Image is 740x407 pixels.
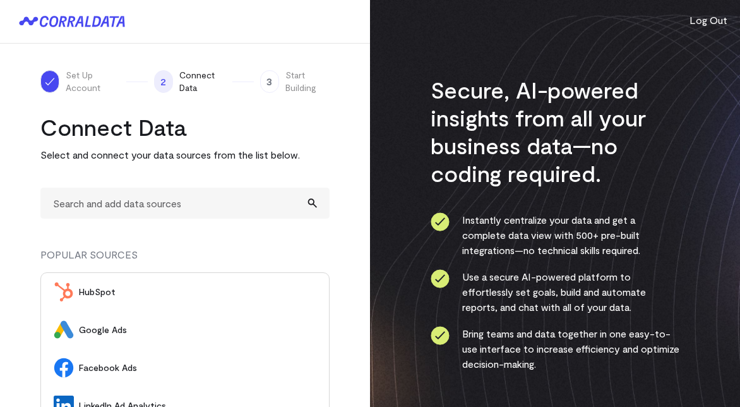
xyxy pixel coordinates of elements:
[431,326,680,372] li: Bring teams and data together in one easy-to-use interface to increase efficiency and optimize de...
[79,286,316,298] span: HubSpot
[260,70,279,93] span: 3
[689,13,727,28] button: Log Out
[40,147,330,162] p: Select and connect your data sources from the list below.
[79,324,316,336] span: Google Ads
[54,358,74,378] img: Facebook Ads
[40,113,330,141] h2: Connect Data
[54,320,74,340] img: Google Ads
[431,76,680,187] h3: Secure, AI-powered insights from all your business data—no coding required.
[79,361,316,374] span: Facebook Ads
[54,282,74,302] img: HubSpot
[431,212,450,231] img: ico-check-circle-4b19435c.svg
[40,188,330,219] input: Search and add data sources
[431,269,680,315] li: Use a secure AI-powered platform to effortlessly set goals, build and automate reports, and chat ...
[431,326,450,345] img: ico-check-circle-4b19435c.svg
[179,69,225,94] span: Connect Data
[66,69,119,94] span: Set Up Account
[40,247,330,272] div: POPULAR SOURCES
[44,75,56,88] img: ico-check-white-5ff98cb1.svg
[154,70,173,93] span: 2
[431,269,450,288] img: ico-check-circle-4b19435c.svg
[285,69,330,94] span: Start Building
[431,212,680,258] li: Instantly centralize your data and get a complete data view with 500+ pre-built integrations—no t...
